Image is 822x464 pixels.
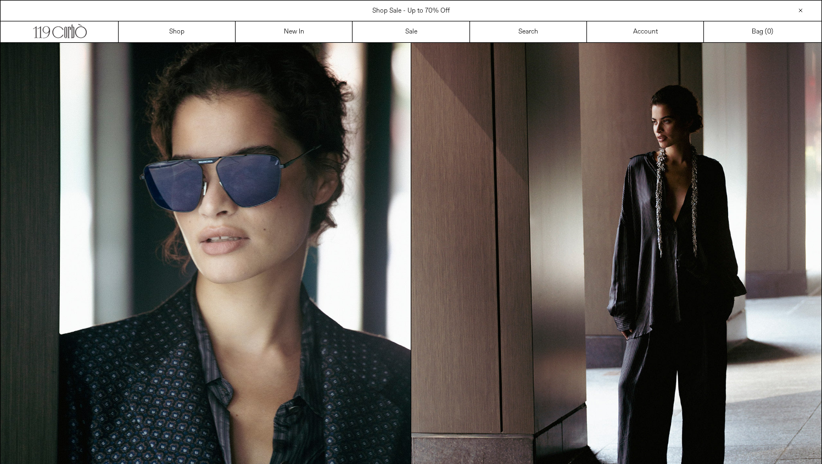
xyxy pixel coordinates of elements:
[470,21,587,42] a: Search
[119,21,236,42] a: Shop
[236,21,353,42] a: New In
[704,21,821,42] a: Bag ()
[767,27,771,36] span: 0
[767,27,773,37] span: )
[353,21,469,42] a: Sale
[587,21,704,42] a: Account
[372,7,450,15] a: Shop Sale - Up to 70% Off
